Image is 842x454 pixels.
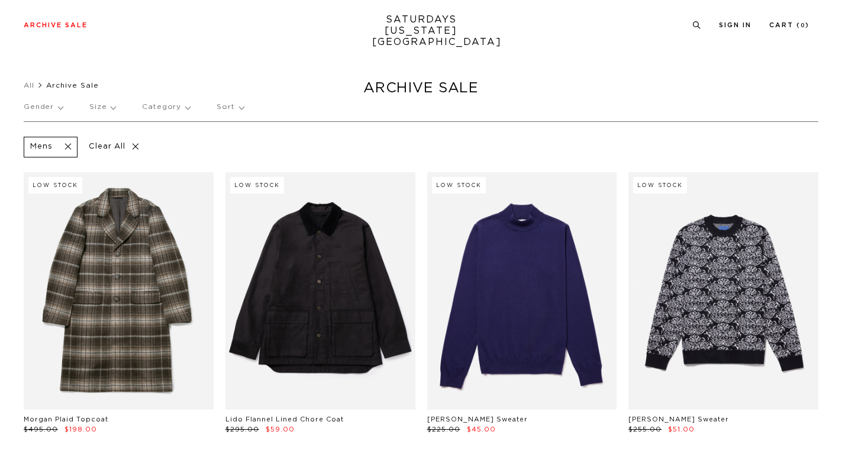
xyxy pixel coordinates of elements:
a: Lido Flannel Lined Chore Coat [225,416,344,423]
small: 0 [801,23,805,28]
a: Archive Sale [24,22,88,28]
a: Cart (0) [769,22,809,28]
p: Category [142,94,190,121]
span: $45.00 [467,426,496,433]
a: SATURDAYS[US_STATE][GEOGRAPHIC_DATA] [372,14,470,48]
span: Archive Sale [46,82,99,89]
span: $198.00 [64,426,97,433]
a: [PERSON_NAME] Sweater [628,416,729,423]
p: Mens [30,142,52,152]
p: Sort [217,94,243,121]
div: Low Stock [432,177,486,194]
span: $295.00 [225,426,259,433]
p: Gender [24,94,63,121]
div: Low Stock [633,177,687,194]
p: Size [89,94,115,121]
span: $495.00 [24,426,58,433]
span: $59.00 [266,426,295,433]
span: $255.00 [628,426,662,433]
a: Morgan Plaid Topcoat [24,416,108,423]
div: Low Stock [230,177,284,194]
a: All [24,82,34,89]
div: Low Stock [28,177,82,194]
span: $51.00 [668,426,695,433]
a: [PERSON_NAME] Sweater [427,416,528,423]
p: Clear All [83,137,144,157]
span: $225.00 [427,426,460,433]
a: Sign In [719,22,751,28]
